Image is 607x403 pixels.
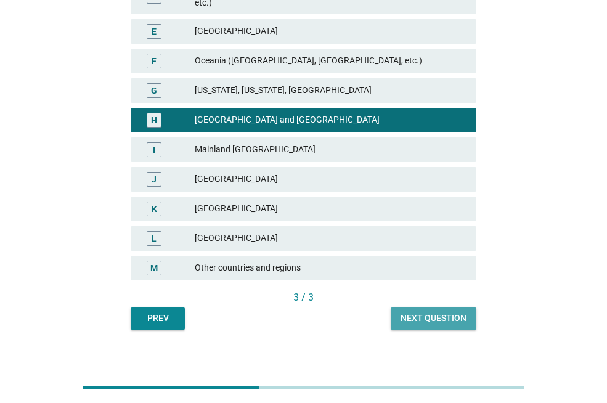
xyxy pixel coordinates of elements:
div: M [150,261,158,274]
div: Mainland [GEOGRAPHIC_DATA] [195,142,466,157]
div: [GEOGRAPHIC_DATA] [195,231,466,246]
div: [GEOGRAPHIC_DATA] [195,24,466,39]
button: Prev [131,307,185,330]
div: J [152,173,157,185]
div: Prev [141,312,175,325]
div: L [152,232,157,245]
div: Next question [401,312,466,325]
div: K [152,202,157,215]
div: [US_STATE], [US_STATE], [GEOGRAPHIC_DATA] [195,83,466,98]
button: Next question [391,307,476,330]
div: [GEOGRAPHIC_DATA] [195,201,466,216]
div: E [152,25,157,38]
div: 3 / 3 [131,290,476,305]
div: G [151,84,157,97]
div: [GEOGRAPHIC_DATA] [195,172,466,187]
div: Oceania ([GEOGRAPHIC_DATA], [GEOGRAPHIC_DATA], etc.) [195,54,466,68]
div: H [151,113,157,126]
div: F [152,54,157,67]
div: Other countries and regions [195,261,466,275]
div: I [153,143,155,156]
div: [GEOGRAPHIC_DATA] and [GEOGRAPHIC_DATA] [195,113,466,128]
